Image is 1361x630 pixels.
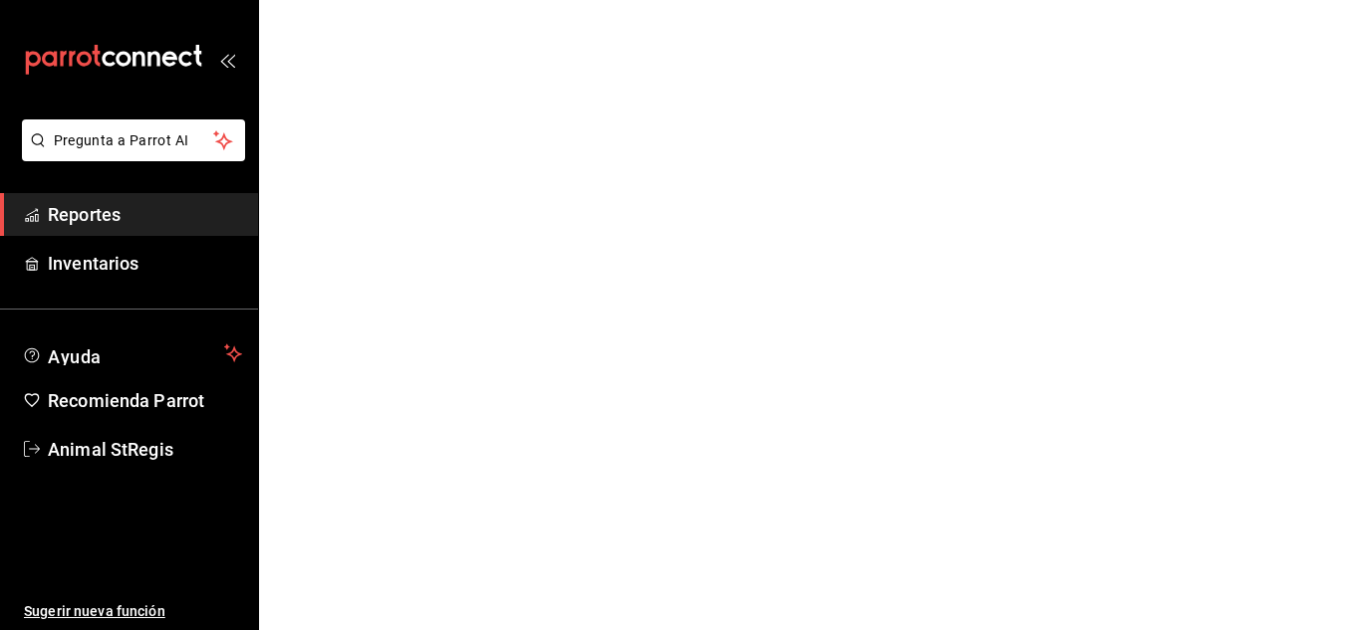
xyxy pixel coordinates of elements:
span: Recomienda Parrot [48,387,242,414]
span: Inventarios [48,250,242,277]
a: Pregunta a Parrot AI [14,144,245,165]
span: Animal StRegis [48,436,242,463]
button: open_drawer_menu [219,52,235,68]
span: Sugerir nueva función [24,601,242,622]
span: Pregunta a Parrot AI [54,130,214,151]
button: Pregunta a Parrot AI [22,119,245,161]
span: Ayuda [48,341,216,365]
span: Reportes [48,201,242,228]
